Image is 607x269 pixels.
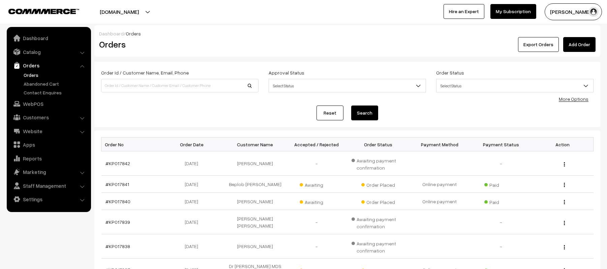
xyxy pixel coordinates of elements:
[8,125,89,137] a: Website
[8,193,89,205] a: Settings
[300,197,333,206] span: Awaiting
[101,69,189,76] label: Order Id / Customer Name, Email, Phone
[484,197,518,206] span: Paid
[563,37,596,52] a: Add Order
[532,138,594,151] th: Action
[8,139,89,151] a: Apps
[163,210,224,234] td: [DATE]
[105,219,130,225] a: #KP017839
[8,32,89,44] a: Dashboard
[8,152,89,165] a: Reports
[224,210,286,234] td: [PERSON_NAME] [PERSON_NAME]
[101,79,259,92] input: Order Id / Customer Name / Customer Email / Customer Phone
[163,176,224,193] td: [DATE]
[564,162,565,167] img: Menu
[352,155,405,171] span: Awaiting payment confirmation
[361,197,395,206] span: Order Placed
[163,151,224,176] td: [DATE]
[224,138,286,151] th: Customer Name
[471,138,532,151] th: Payment Status
[471,151,532,176] td: -
[588,7,599,17] img: user
[163,193,224,210] td: [DATE]
[163,138,224,151] th: Order Date
[163,234,224,259] td: [DATE]
[352,214,405,230] span: Awaiting payment confirmation
[564,245,565,249] img: Menu
[126,31,141,36] span: Orders
[564,221,565,225] img: Menu
[316,106,343,120] a: Reset
[559,96,588,102] a: More Options
[8,166,89,178] a: Marketing
[105,160,130,166] a: #KP017842
[436,80,593,92] span: Select Status
[564,183,565,187] img: Menu
[564,200,565,204] img: Menu
[490,4,536,19] a: My Subscription
[99,30,596,37] div: /
[269,79,426,92] span: Select Status
[351,106,378,120] button: Search
[300,180,333,188] span: Awaiting
[224,151,286,176] td: [PERSON_NAME]
[409,138,471,151] th: Payment Method
[22,80,89,87] a: Abandoned Cart
[8,98,89,110] a: WebPOS
[8,7,67,15] a: COMMMERCE
[518,37,559,52] button: Export Orders
[471,234,532,259] td: -
[8,9,79,14] img: COMMMERCE
[286,210,347,234] td: -
[224,193,286,210] td: [PERSON_NAME]
[361,180,395,188] span: Order Placed
[8,111,89,123] a: Customers
[409,193,471,210] td: Online payment
[545,3,602,20] button: [PERSON_NAME]
[99,31,124,36] a: Dashboard
[224,234,286,259] td: [PERSON_NAME]
[22,89,89,96] a: Contact Enquires
[8,46,89,58] a: Catalog
[286,151,347,176] td: -
[105,181,129,187] a: #KP017841
[484,180,518,188] span: Paid
[8,180,89,192] a: Staff Management
[347,138,409,151] th: Order Status
[409,176,471,193] td: Online payment
[471,210,532,234] td: -
[269,80,426,92] span: Select Status
[436,79,594,92] span: Select Status
[76,3,162,20] button: [DOMAIN_NAME]
[101,138,163,151] th: Order No
[8,59,89,71] a: Orders
[99,39,258,50] h2: Orders
[436,69,464,76] label: Order Status
[286,138,347,151] th: Accepted / Rejected
[444,4,484,19] a: Hire an Expert
[269,69,304,76] label: Approval Status
[352,238,405,254] span: Awaiting payment confirmation
[105,199,130,204] a: #KP017840
[22,71,89,79] a: Orders
[286,234,347,259] td: -
[105,243,130,249] a: #KP017838
[224,176,286,193] td: Beplob [PERSON_NAME]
